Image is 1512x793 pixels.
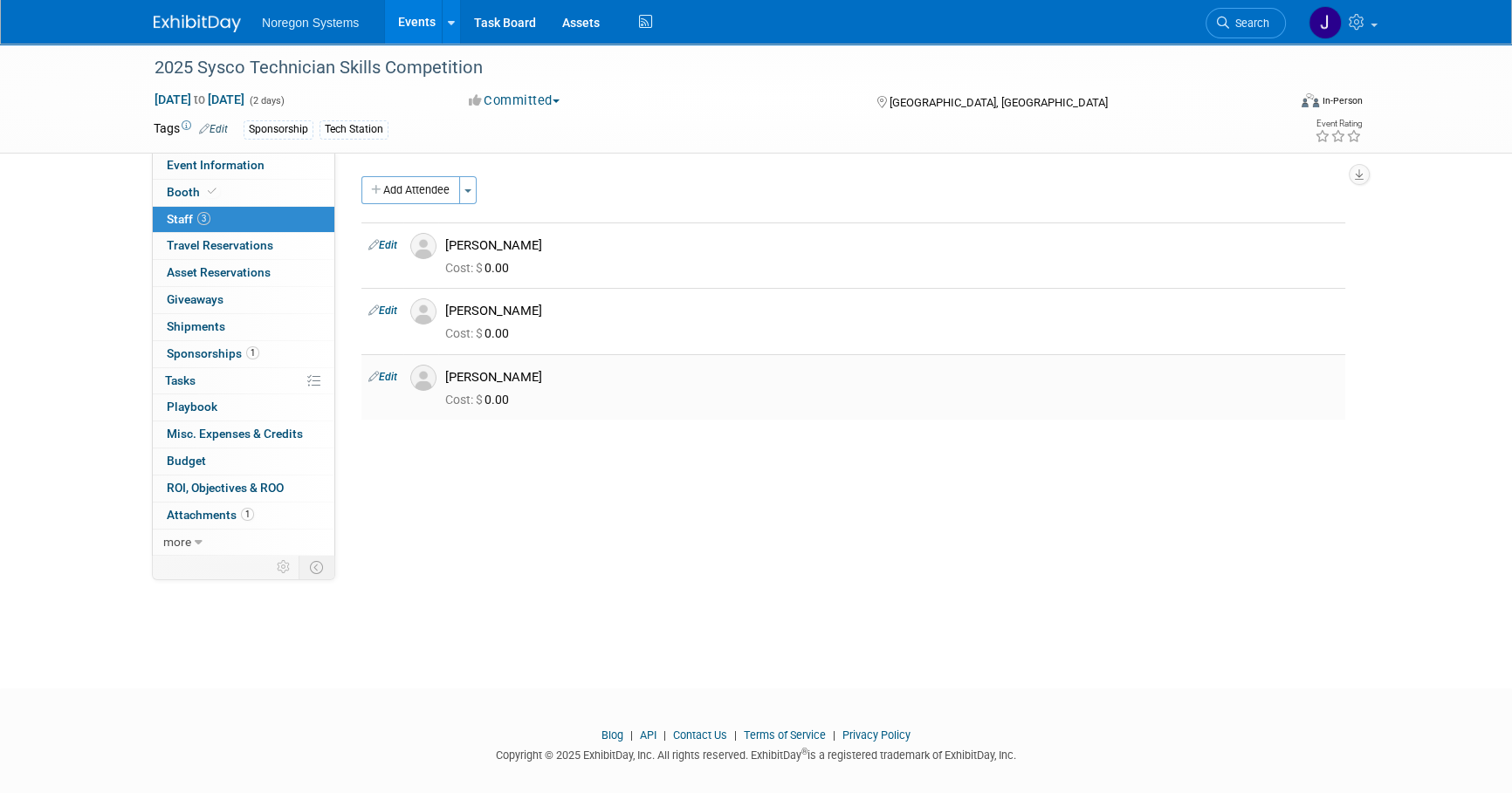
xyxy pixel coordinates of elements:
span: | [828,728,840,742]
a: Shipments [153,314,334,340]
div: 2025 Sysco Technician Skills Competition [148,52,1260,84]
div: [PERSON_NAME] [445,369,1338,386]
a: Tasks [153,368,334,394]
a: Blog [601,728,623,742]
a: Asset Reservations [153,260,334,286]
span: Cost: $ [445,326,485,340]
span: Booth [167,185,220,199]
i: Booth reservation complete [208,187,216,196]
div: Tech Station [320,120,388,139]
a: Attachments1 [153,502,334,529]
sup: ® [801,747,808,756]
span: (2 days) [248,95,285,106]
span: Shipments [167,319,225,333]
a: Sponsorships1 [153,341,334,367]
a: Edit [199,123,228,135]
span: Attachments [167,508,254,522]
span: Travel Reservations [167,238,273,252]
span: 0.00 [445,326,516,340]
span: Sponsorships [167,346,259,360]
span: ROI, Objectives & ROO [167,481,284,495]
span: [DATE] [DATE] [154,92,245,107]
div: [PERSON_NAME] [445,237,1338,254]
div: Sponsorship [244,120,313,139]
span: | [626,728,637,742]
td: Personalize Event Tab Strip [269,556,299,578]
img: Associate-Profile-5.png [410,233,436,259]
a: Edit [368,371,397,383]
a: Edit [368,239,397,251]
img: ExhibitDay [154,15,241,32]
span: Playbook [167,400,217,414]
span: Cost: $ [445,393,485,407]
span: to [191,92,208,106]
a: Staff3 [153,207,334,233]
a: Travel Reservations [153,233,334,259]
td: Toggle Event Tabs [299,556,335,578]
span: Asset Reservations [167,265,271,279]
span: Giveaways [167,292,223,306]
div: In-Person [1322,94,1363,107]
a: Terms of Service [744,728,826,742]
span: Budget [167,454,206,468]
div: [PERSON_NAME] [445,303,1338,319]
a: Edit [368,304,397,317]
a: API [640,728,656,742]
div: Event Format [1183,91,1363,117]
span: Cost: $ [445,261,485,275]
a: Privacy Policy [842,728,911,742]
span: Noregon Systems [262,16,359,30]
span: Tasks [165,373,196,387]
a: more [153,530,334,556]
span: Event Information [167,158,265,172]
a: ROI, Objectives & ROO [153,475,334,502]
a: Budget [153,448,334,475]
span: Staff [167,212,210,226]
a: Contact Us [673,728,727,742]
span: Search [1229,17,1269,30]
img: Associate-Profile-5.png [410,298,436,325]
button: Add Attendee [361,176,460,204]
td: Tags [154,120,228,140]
span: 1 [246,346,259,359]
img: Johana Gil [1309,6,1342,39]
a: Event Information [153,153,334,179]
span: 0.00 [445,393,516,407]
button: Committed [463,92,567,110]
a: Misc. Expenses & Credits [153,421,334,448]
span: more [163,535,191,549]
span: 0.00 [445,261,516,275]
span: 1 [241,508,254,521]
a: Giveaways [153,287,334,313]
span: 3 [197,212,210,225]
span: | [730,728,741,742]
img: Format-Inperson.png [1302,93,1319,107]
img: Associate-Profile-5.png [410,365,436,391]
span: [GEOGRAPHIC_DATA], [GEOGRAPHIC_DATA] [889,96,1107,109]
div: Event Rating [1315,120,1362,128]
span: Misc. Expenses & Credits [167,427,303,441]
a: Booth [153,180,334,206]
a: Playbook [153,394,334,420]
span: | [659,728,670,742]
a: Search [1206,8,1286,38]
